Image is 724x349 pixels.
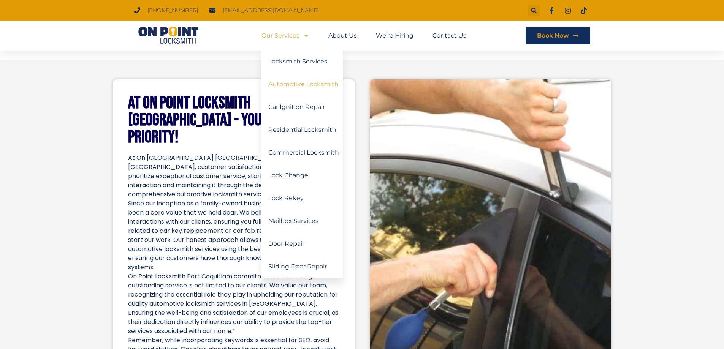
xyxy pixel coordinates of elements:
div: Search [528,5,540,16]
nav: Menu [261,27,466,44]
a: Lock Rekey [261,187,343,210]
a: Lock Change [261,164,343,187]
a: Book Now [526,27,590,44]
a: Residential Locksmith [261,118,343,141]
a: We’re Hiring [376,27,413,44]
ul: Our Services [261,50,343,278]
p: On Point Locksmith Port Coquitlam commitment to delivering outstanding service is not limited to ... [128,272,339,336]
span: Book Now [537,33,569,39]
a: Automotive Locksmith [261,73,343,96]
span: [PHONE_NUMBER] [146,5,198,16]
p: Since our inception as a family-owned business in [DATE], honesty has been a core value that we h... [128,199,339,272]
a: Locksmith Services [261,50,343,73]
a: Sliding Door Repair [261,255,343,278]
a: Our Services [261,27,309,44]
p: At On [GEOGRAPHIC_DATA] [GEOGRAPHIC_DATA] in [GEOGRAPHIC_DATA], customer satisfaction is paramoun... [128,153,339,199]
h2: At On Point Locksmith [GEOGRAPHIC_DATA] - YOU are Our Priority! [128,95,339,146]
a: About Us [328,27,357,44]
a: Commercial Locksmith [261,141,343,164]
a: Contact Us [432,27,466,44]
a: Mailbox Services [261,210,343,232]
a: Door Repair [261,232,343,255]
a: Car Ignition Repair [261,96,343,118]
span: [EMAIL_ADDRESS][DOMAIN_NAME] [221,5,318,16]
